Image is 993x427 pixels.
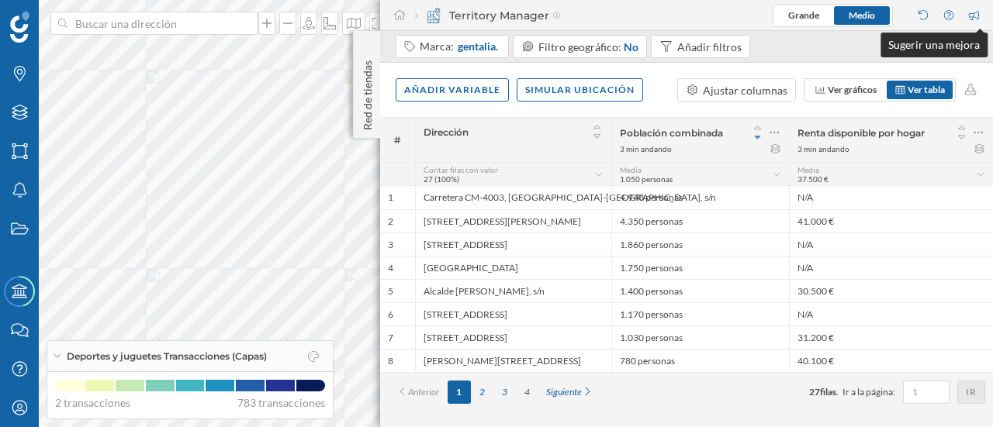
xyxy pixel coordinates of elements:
[820,386,836,398] span: filas
[611,256,789,279] div: 1.750 personas
[789,349,993,372] div: 40.100 €
[237,395,325,411] span: 783 transacciones
[908,384,945,400] input: 1
[388,191,393,204] div: 1
[415,256,611,279] div: [GEOGRAPHIC_DATA]
[789,279,993,302] div: 30.500 €
[798,127,925,139] span: Renta disponible por hogar
[620,165,642,174] span: Media
[611,349,789,372] div: 780 personas
[388,355,393,367] div: 8
[881,33,988,57] div: Sugerir una mejora
[611,302,789,325] div: 1.170 personas
[426,8,441,23] img: territory-manager.svg
[620,127,723,139] span: Población combinada
[415,302,611,325] div: [STREET_ADDRESS]
[424,126,469,138] span: Dirección
[798,165,819,174] span: Media
[415,209,611,232] div: [STREET_ADDRESS][PERSON_NAME]
[788,9,819,21] span: Grande
[360,54,375,130] p: Red de tiendas
[415,8,561,23] div: Territory Manager
[789,256,993,279] div: N/A
[388,133,407,147] span: #
[424,165,498,174] span: Contar filas con valor
[415,232,611,256] div: [STREET_ADDRESS]
[611,186,789,209] div: 4.940 personas
[789,209,993,232] div: 41.000 €
[388,332,393,344] div: 7
[16,11,150,25] span: Assistència tècnica
[611,279,789,302] div: 1.400 personas
[611,325,789,349] div: 1.030 personas
[388,239,393,251] div: 3
[420,39,500,54] div: Marca:
[620,143,672,154] div: 3 min andando
[620,174,673,184] span: 1.050 personas
[458,39,498,54] span: gentalia.
[388,262,393,274] div: 4
[611,232,789,256] div: 1.860 personas
[611,209,789,232] div: 4.350 personas
[415,349,611,372] div: [PERSON_NAME][STREET_ADDRESS]
[10,12,29,43] img: Geoblink Logo
[415,279,611,302] div: Alcalde [PERSON_NAME], s/n
[388,285,393,298] div: 5
[789,325,993,349] div: 31.200 €
[789,302,993,325] div: N/A
[836,386,839,398] span: .
[703,82,787,98] div: Ajustar columnas
[789,232,993,256] div: N/A
[789,186,993,209] div: N/A
[415,325,611,349] div: [STREET_ADDRESS]
[415,186,611,209] div: Carretera CM-4003, [GEOGRAPHIC_DATA]-[GEOGRAPHIC_DATA], s/n
[55,395,130,411] span: 2 transacciones
[388,215,393,228] div: 2
[798,143,849,154] div: 3 min andando
[908,84,945,95] span: Ver tabla
[624,39,638,55] div: No
[798,174,829,184] span: 37.500 €
[677,39,742,55] div: Añadir filtros
[809,386,820,398] span: 27
[538,40,621,53] span: Filtro geográfico:
[828,84,877,95] span: Ver gráficos
[388,308,393,321] div: 6
[842,385,895,399] span: Ir a la página:
[849,9,875,21] span: Medio
[424,174,459,184] span: 27 (100%)
[67,350,267,363] span: Deportes y juguetes Transacciones (Capas)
